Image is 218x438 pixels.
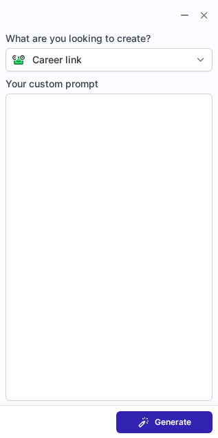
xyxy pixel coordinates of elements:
button: Generate [116,411,212,433]
textarea: Your custom prompt [6,94,212,401]
span: Your custom prompt [6,77,212,91]
span: What are you looking to create? [6,32,212,45]
img: Connie from ContactOut [6,54,25,65]
span: Generate [155,417,191,428]
div: Career link [32,53,82,67]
